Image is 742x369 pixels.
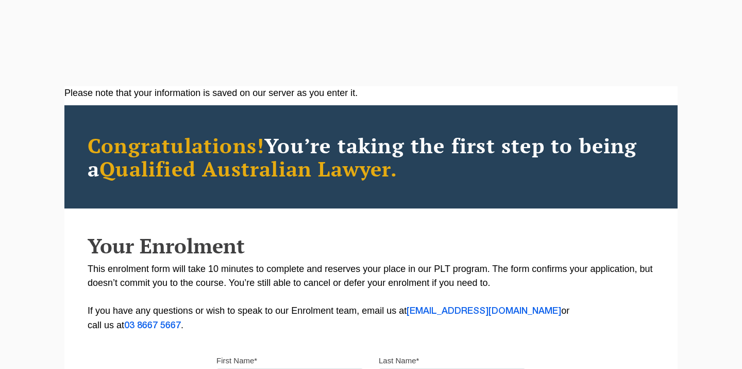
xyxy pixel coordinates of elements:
[88,134,654,180] h2: You’re taking the first step to being a
[99,155,397,182] span: Qualified Australian Lawyer.
[407,307,561,315] a: [EMAIL_ADDRESS][DOMAIN_NAME]
[64,86,678,100] div: Please note that your information is saved on our server as you enter it.
[88,132,264,159] span: Congratulations!
[124,322,181,330] a: 03 8667 5667
[88,262,654,333] p: This enrolment form will take 10 minutes to complete and reserves your place in our PLT program. ...
[88,234,654,257] h2: Your Enrolment
[216,356,257,366] label: First Name*
[379,356,419,366] label: Last Name*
